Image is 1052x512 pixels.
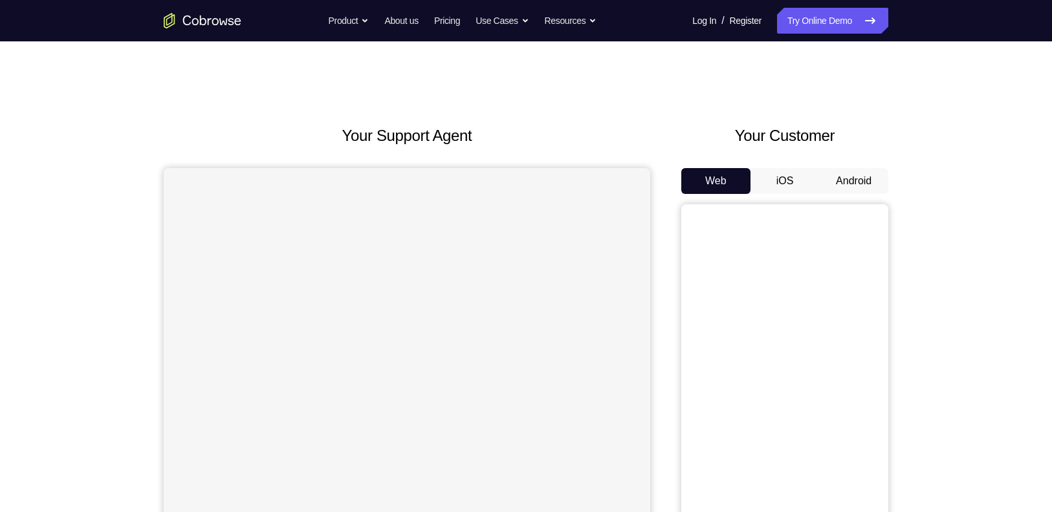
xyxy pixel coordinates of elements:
[819,168,888,194] button: Android
[721,13,724,28] span: /
[681,124,888,147] h2: Your Customer
[777,8,888,34] a: Try Online Demo
[476,8,529,34] button: Use Cases
[681,168,751,194] button: Web
[164,13,241,28] a: Go to the home page
[329,8,369,34] button: Product
[434,8,460,34] a: Pricing
[751,168,820,194] button: iOS
[692,8,716,34] a: Log In
[164,124,650,147] h2: Your Support Agent
[545,8,597,34] button: Resources
[384,8,418,34] a: About us
[730,8,762,34] a: Register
